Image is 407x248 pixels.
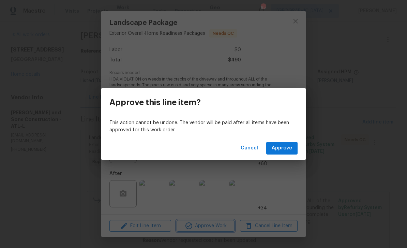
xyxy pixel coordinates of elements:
button: Cancel [238,142,261,155]
span: Approve [272,144,292,152]
span: Cancel [241,144,258,152]
h3: Approve this line item? [109,98,201,107]
button: Approve [266,142,298,155]
p: This action cannot be undone. The vendor will be paid after all items have been approved for this... [109,119,298,134]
